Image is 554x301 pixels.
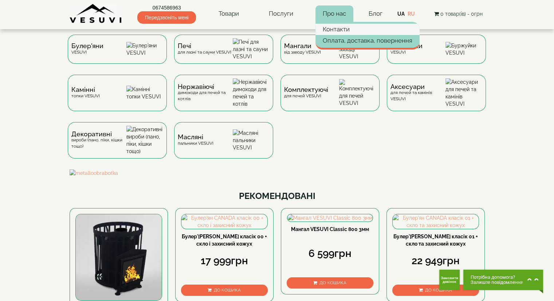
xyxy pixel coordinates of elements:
button: Chat button [463,270,543,290]
button: 0 товар(ів) - 0грн [432,10,484,18]
span: Нержавіючі [178,84,233,90]
div: для печей та камінів VESUVI [390,84,445,102]
button: Get Call button [439,270,460,290]
div: 22 949грн [392,254,479,268]
div: вироби (пано, піки, кішки тощо) [71,131,126,149]
a: Масляніпальники VESUVI Масляні пальники VESUVI [170,122,277,169]
div: пальники VESUVI [178,134,213,146]
a: Мангаливід заводу VESUVI Мангали від заводу VESUVI [277,35,383,75]
img: Булер'ян CANADA класік 01 + скло та захисний кожух [393,214,479,229]
div: для печей VESUVI [284,87,328,99]
span: Залиште повідомлення [471,280,523,285]
span: Потрібна допомога? [471,275,523,280]
a: Товари [211,5,246,22]
span: Булер'яни [71,43,103,49]
a: UA [397,11,405,17]
span: Масляні [178,134,213,140]
a: Контакти [315,24,420,35]
div: топки VESUVI [71,87,100,99]
img: Печі для лазні та сауни VESUVI [233,38,270,60]
a: Блог [368,10,382,17]
a: RU [408,11,415,17]
span: Замовити дзвінок [441,276,458,284]
a: Аксесуаридля печей та камінів VESUVI Аксесуари для печей та камінів VESUVI [383,75,490,122]
img: Булер'яни VESUVI [126,42,163,56]
a: Комплектуючідля печей VESUVI Комплектуючі для печей VESUVI [277,75,383,122]
div: для лазні та сауни VESUVI [178,43,231,55]
span: 0 товар(ів) - 0грн [440,11,482,17]
img: Масляні пальники VESUVI [233,129,270,151]
a: Нержавіючідимоходи для печей та котлів Нержавіючі димоходи для печей та котлів [170,75,277,122]
img: Піч для лазні Бочка 15 м³ без виносу, дверцята 315*315, зі склом [76,214,162,300]
div: димоходи для печей та котлів [178,84,233,102]
img: Мангал VESUVI Classic 800 3мм [287,214,373,222]
img: Декоративні вироби (пано, піки, кішки тощо) [126,126,163,155]
a: Булер'яниVESUVI Булер'яни VESUVI [64,35,170,75]
span: Передзвоніть мені [137,11,196,24]
a: Про нас [315,5,353,22]
a: Декоративнівироби (пано, піки, кішки тощо) Декоративні вироби (пано, піки, кішки тощо) [64,122,170,169]
button: До кошика [181,285,268,296]
a: Мангал VESUVI Classic 800 3мм [291,226,369,232]
a: Каміннітопки VESUVI Камінні топки VESUVI [64,75,170,122]
div: 6 599грн [287,246,373,261]
img: Завод VESUVI [70,4,122,24]
a: 0674586963 [137,4,196,11]
span: Мангали [284,43,321,49]
span: Камінні [71,87,100,93]
button: До кошика [287,277,373,289]
span: Аксесуари [390,84,445,90]
span: До кошика [319,280,346,285]
img: Аксесуари для печей та камінів VESUVI [445,78,482,107]
button: До кошика [392,285,479,296]
span: Комплектуючі [284,87,328,93]
a: Оплата, доставка, повернення [315,35,420,46]
span: До кошика [214,288,241,293]
img: Буржуйки VESUVI [445,42,482,56]
a: Послуги [261,5,300,22]
img: metalloobrabotka [70,169,485,177]
span: Печі [178,43,231,49]
a: Булер'[PERSON_NAME] класік 01 + скло та захисний кожух [393,234,478,247]
div: від заводу VESUVI [284,43,321,55]
span: До кошика [425,288,452,293]
div: VESUVI [71,43,103,55]
img: Нержавіючі димоходи для печей та котлів [233,78,270,107]
div: 17 999грн [181,254,268,268]
img: Камінні топки VESUVI [126,86,163,100]
a: Булер'[PERSON_NAME] класік 00 + скло і захисний кожух [182,234,267,247]
img: Булер'ян CANADA класік 00 + скло і захисний кожух [181,214,267,229]
img: Комплектуючі для печей VESUVI [339,79,376,107]
span: Декоративні [71,131,126,137]
a: БуржуйкиVESUVI Буржуйки VESUVI [383,35,490,75]
a: Печідля лазні та сауни VESUVI Печі для лазні та сауни VESUVI [170,35,277,75]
